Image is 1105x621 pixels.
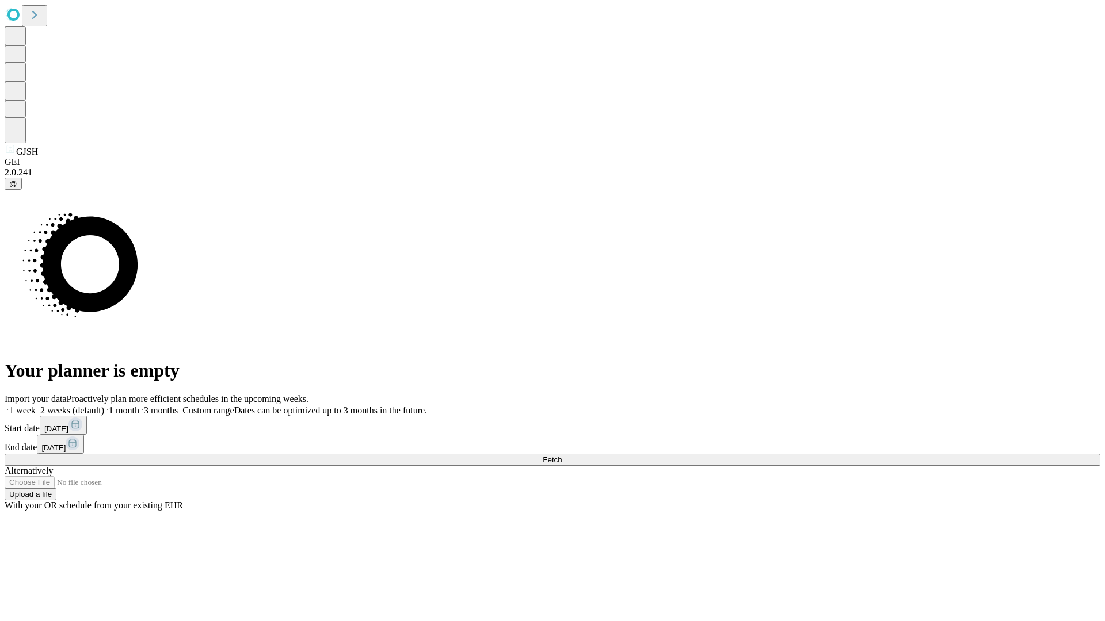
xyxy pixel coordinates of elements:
span: GJSH [16,147,38,156]
button: [DATE] [40,416,87,435]
span: 1 week [9,405,36,415]
span: With your OR schedule from your existing EHR [5,500,183,510]
span: Import your data [5,394,67,404]
span: Proactively plan more efficient schedules in the upcoming weeks. [67,394,308,404]
span: [DATE] [41,443,66,452]
span: 2 weeks (default) [40,405,104,415]
span: Custom range [182,405,234,415]
div: GEI [5,157,1100,167]
div: 2.0.241 [5,167,1100,178]
button: @ [5,178,22,190]
h1: Your planner is empty [5,360,1100,381]
span: Fetch [543,455,562,464]
div: Start date [5,416,1100,435]
span: @ [9,179,17,188]
div: End date [5,435,1100,454]
button: Fetch [5,454,1100,466]
span: 3 months [144,405,178,415]
button: [DATE] [37,435,84,454]
span: Dates can be optimized up to 3 months in the future. [234,405,427,415]
button: Upload a file [5,488,56,500]
span: [DATE] [44,424,68,433]
span: Alternatively [5,466,53,476]
span: 1 month [109,405,139,415]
